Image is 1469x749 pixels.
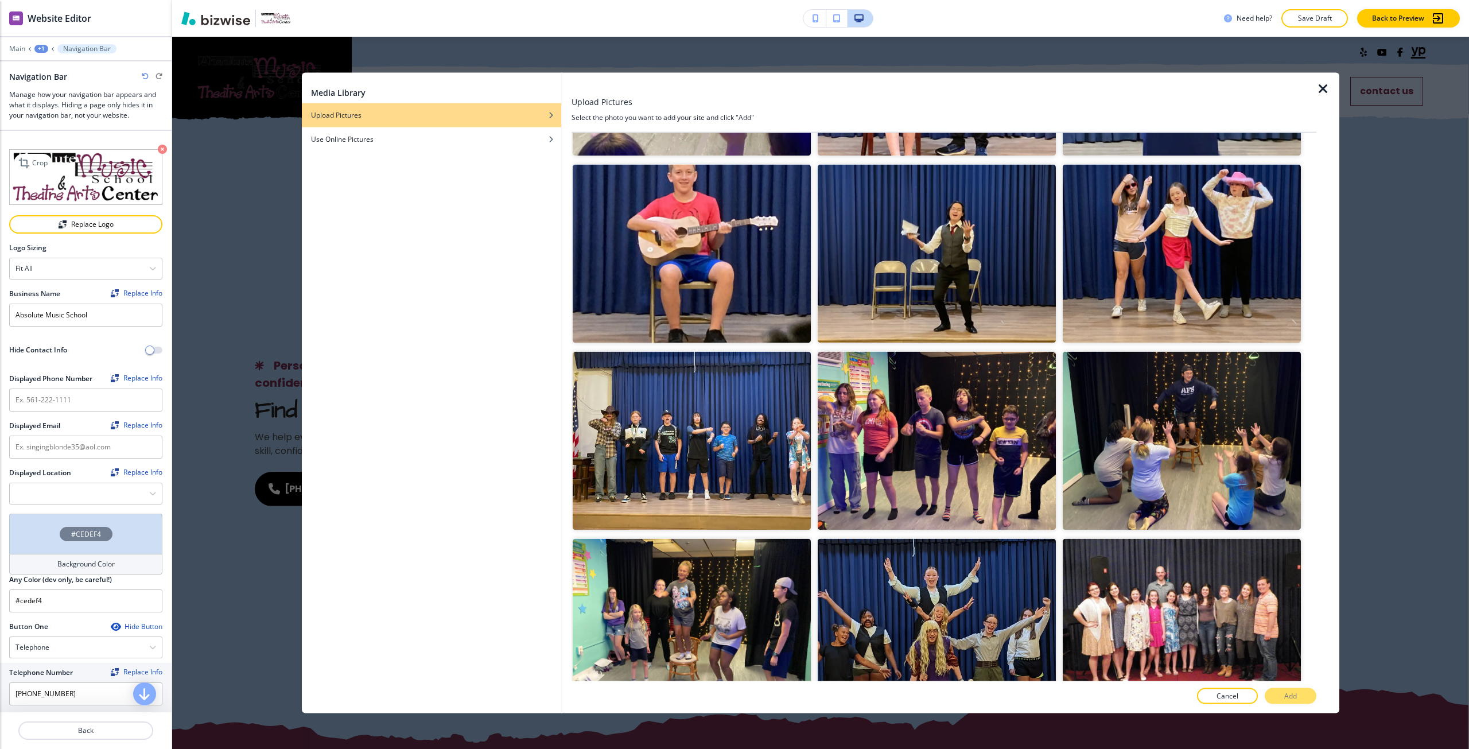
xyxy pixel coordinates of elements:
button: Use Online Pictures [302,127,561,151]
h4: Select the photo you want to add your site and click "Add" [572,112,1316,122]
p: Cancel [1217,691,1238,701]
span: Find and replace this information across Bizwise [111,289,162,298]
button: ReplaceReplace Info [111,421,162,429]
span: Find and replace this information across Bizwise [111,468,162,478]
img: Replace [111,421,119,429]
button: Cancel [1197,688,1258,704]
div: Replace Info [111,668,162,676]
h2: Telephone Number [9,667,73,678]
p: Navigation Bar [63,45,111,53]
div: Replace Info [111,468,162,476]
span: Find and replace this information across Bizwise [111,374,162,383]
h3: Upload Pictures [572,95,632,107]
button: ReplaceReplace Info [111,468,162,476]
img: editor icon [9,11,23,25]
h2: Hide Contact Info [9,345,67,355]
button: ReplaceReplace Info [111,374,162,382]
img: Replace [111,374,119,382]
p: Back [20,725,152,736]
div: Replace Info [111,374,162,382]
button: ReplaceReplace Logo [9,215,162,234]
h2: Navigation Bar [9,71,67,83]
div: Replace Info [111,289,162,297]
button: Navigation Bar [57,44,116,53]
h2: Displayed Email [9,421,60,431]
input: Manual Input [10,484,149,503]
h2: Business Name [9,289,60,299]
button: Save Draft [1281,9,1348,28]
img: Bizwise Logo [181,11,250,25]
button: ReplaceReplace Info [111,668,162,676]
h4: Use Online Pictures [311,134,374,144]
span: Find and replace this information across Bizwise [111,421,162,430]
button: Hide Button [111,622,162,631]
h2: Button One [9,622,48,632]
img: Replace [59,220,67,228]
img: logo [9,149,162,205]
div: Crop [14,154,52,172]
button: Main [9,45,25,53]
h2: Displayed Phone Number [9,374,92,384]
img: Replace [111,468,119,476]
div: Replace Info [111,421,162,429]
input: Ex. 561-222-1111 [9,682,162,705]
h4: Telephone [15,642,49,653]
img: Replace [111,668,119,676]
button: Back [18,721,153,740]
h4: Upload Pictures [311,110,362,120]
h2: Any Color (dev only, be careful!) [9,575,112,585]
button: Back to Preview [1357,9,1460,28]
button: ReplaceReplace Info [111,289,162,297]
button: #CEDEF4Background Color [9,514,162,575]
button: +1 [34,45,48,53]
input: Ex. 561-222-1111 [9,389,162,412]
h2: Logo Sizing [9,243,46,253]
p: Back to Preview [1372,13,1424,24]
h4: Fit all [15,263,33,274]
div: Replace Logo [10,220,161,228]
h2: Media Library [311,86,366,98]
h2: Displayed Location [9,468,71,478]
img: Your Logo [261,13,292,24]
img: Replace [111,289,119,297]
h3: Manage how your navigation bar appears and what it displays. Hiding a page only hides it in your ... [9,90,162,121]
button: Upload Pictures [302,103,561,127]
h3: Need help? [1237,13,1272,24]
span: Find and replace this information across Bizwise [111,668,162,677]
h4: Background Color [57,559,115,569]
h2: Website Editor [28,11,91,25]
h4: #CEDEF4 [71,529,101,540]
p: Save Draft [1296,13,1333,24]
p: Crop [32,158,48,168]
input: Ex. singingblonde35@aol.com [9,436,162,459]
